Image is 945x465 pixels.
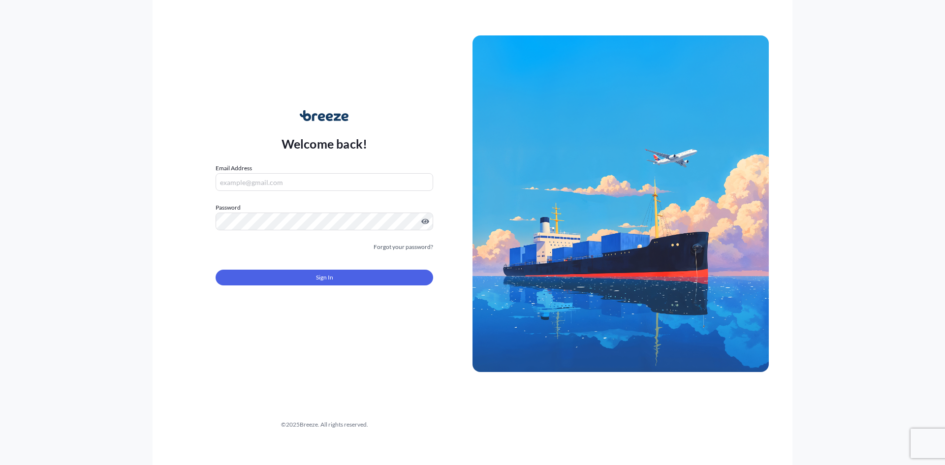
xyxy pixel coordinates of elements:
[216,203,433,213] label: Password
[216,173,433,191] input: example@gmail.com
[421,217,429,225] button: Show password
[216,163,252,173] label: Email Address
[176,420,472,430] div: © 2025 Breeze. All rights reserved.
[316,273,333,282] span: Sign In
[282,136,368,152] p: Welcome back!
[216,270,433,285] button: Sign In
[472,35,769,372] img: Ship illustration
[374,242,433,252] a: Forgot your password?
